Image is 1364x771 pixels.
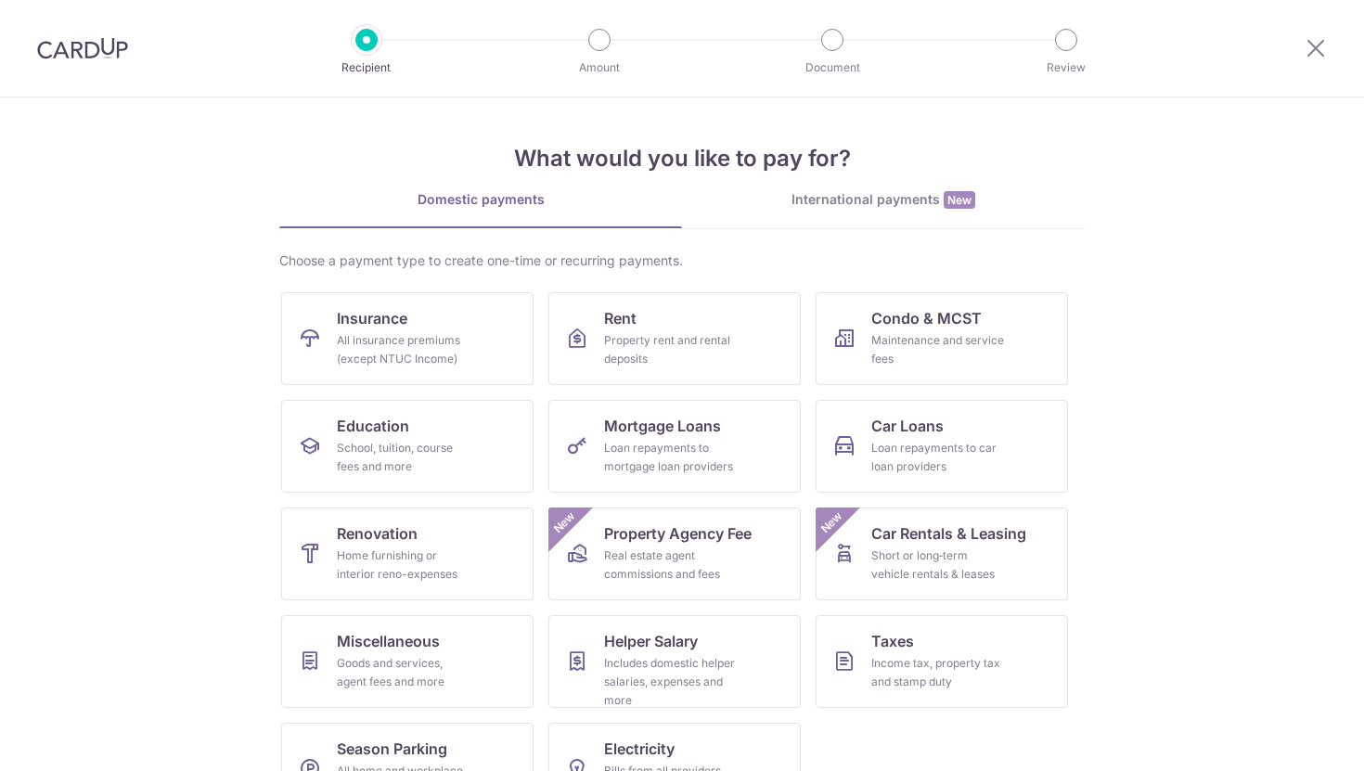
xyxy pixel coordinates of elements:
span: Insurance [337,307,407,329]
a: RenovationHome furnishing or interior reno-expenses [281,508,534,600]
div: Real estate agent commissions and fees [604,546,738,584]
span: Electricity [604,738,675,760]
span: Condo & MCST [871,307,982,329]
a: RentProperty rent and rental deposits [548,292,801,385]
div: School, tuition, course fees and more [337,439,470,476]
a: Property Agency FeeReal estate agent commissions and feesNew [548,508,801,600]
span: Rent [604,307,637,329]
span: New [817,508,847,538]
a: Helper SalaryIncludes domestic helper salaries, expenses and more [548,615,801,708]
span: New [944,191,975,209]
p: Recipient [298,58,435,77]
div: Income tax, property tax and stamp duty [871,654,1005,691]
div: Short or long‑term vehicle rentals & leases [871,546,1005,584]
div: Includes domestic helper salaries, expenses and more [604,654,738,710]
a: Car Rentals & LeasingShort or long‑term vehicle rentals & leasesNew [816,508,1068,600]
span: Education [337,415,409,437]
span: Car Loans [871,415,944,437]
p: Document [764,58,901,77]
div: Property rent and rental deposits [604,331,738,368]
p: Amount [531,58,668,77]
h4: What would you like to pay for? [279,142,1085,175]
span: Renovation [337,522,418,545]
span: Car Rentals & Leasing [871,522,1026,545]
div: All insurance premiums (except NTUC Income) [337,331,470,368]
div: International payments [682,190,1085,210]
a: Car LoansLoan repayments to car loan providers [816,400,1068,493]
a: Condo & MCSTMaintenance and service fees [816,292,1068,385]
a: TaxesIncome tax, property tax and stamp duty [816,615,1068,708]
div: Goods and services, agent fees and more [337,654,470,691]
span: Taxes [871,630,914,652]
div: Loan repayments to mortgage loan providers [604,439,738,476]
span: Property Agency Fee [604,522,752,545]
div: Loan repayments to car loan providers [871,439,1005,476]
a: InsuranceAll insurance premiums (except NTUC Income) [281,292,534,385]
p: Review [997,58,1135,77]
span: Season Parking [337,738,447,760]
span: Miscellaneous [337,630,440,652]
span: Mortgage Loans [604,415,721,437]
span: New [549,508,580,538]
a: MiscellaneousGoods and services, agent fees and more [281,615,534,708]
div: Maintenance and service fees [871,331,1005,368]
div: Home furnishing or interior reno-expenses [337,546,470,584]
span: Helper Salary [604,630,698,652]
img: CardUp [37,37,128,59]
a: Mortgage LoansLoan repayments to mortgage loan providers [548,400,801,493]
div: Domestic payments [279,190,682,209]
a: EducationSchool, tuition, course fees and more [281,400,534,493]
div: Choose a payment type to create one-time or recurring payments. [279,251,1085,270]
